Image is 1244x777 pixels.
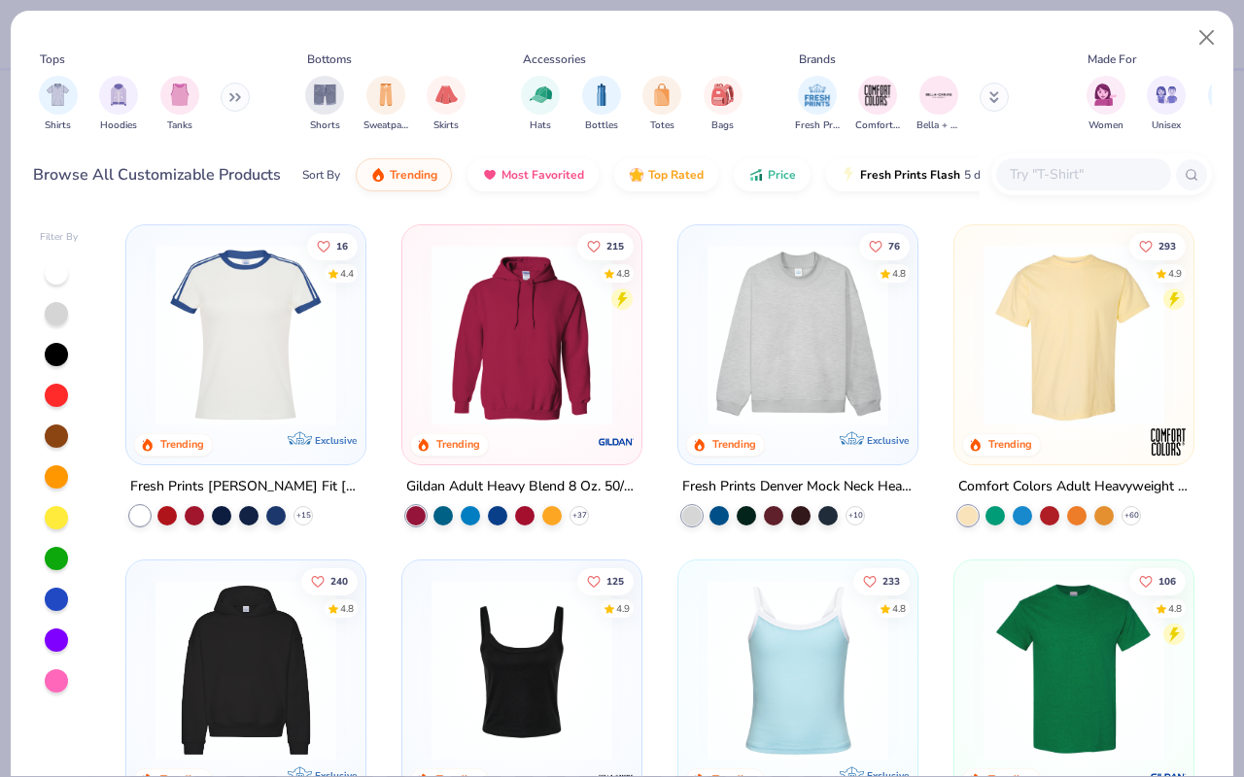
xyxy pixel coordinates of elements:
[859,232,910,259] button: Like
[572,510,587,522] span: + 37
[591,84,612,106] img: Bottles Image
[1168,601,1182,616] div: 4.8
[315,434,357,447] span: Exclusive
[1147,76,1186,133] button: filter button
[33,163,281,186] div: Browse All Customizable Products
[614,158,718,191] button: Top Rated
[435,84,458,106] img: Skirts Image
[698,245,898,425] img: f5d85501-0dbb-4ee4-b115-c08fa3845d83
[302,166,340,184] div: Sort By
[795,118,840,133] span: Fresh Prints
[99,76,138,133] button: filter button
[390,167,437,183] span: Trending
[642,76,681,133] div: filter for Totes
[964,164,1036,186] span: 5 day delivery
[974,580,1174,760] img: db319196-8705-402d-8b46-62aaa07ed94f
[855,118,900,133] span: Comfort Colors
[40,51,65,68] div: Tops
[314,84,336,106] img: Shorts Image
[892,266,906,281] div: 4.8
[422,580,622,760] img: 8af284bf-0d00-45ea-9003-ce4b9a3194ad
[341,601,355,616] div: 4.8
[100,118,137,133] span: Hoodies
[795,76,840,133] button: filter button
[45,118,71,133] span: Shirts
[501,167,584,183] span: Most Favorited
[1147,76,1186,133] div: filter for Unisex
[146,580,346,760] img: 91acfc32-fd48-4d6b-bdad-a4c1a30ac3fc
[523,51,586,68] div: Accessories
[406,475,638,499] div: Gildan Adult Heavy Blend 8 Oz. 50/50 Hooded Sweatshirt
[47,84,69,106] img: Shirts Image
[582,76,621,133] button: filter button
[296,510,311,522] span: + 15
[521,76,560,133] div: filter for Hats
[169,84,190,106] img: Tanks Image
[1129,567,1186,594] button: Like
[616,601,630,616] div: 4.9
[1148,422,1187,461] img: Comfort Colors logo
[585,118,618,133] span: Bottles
[467,158,599,191] button: Most Favorited
[1168,266,1182,281] div: 4.9
[302,567,359,594] button: Like
[427,76,466,133] button: filter button
[882,576,900,586] span: 233
[308,232,359,259] button: Like
[341,266,355,281] div: 4.4
[622,580,822,760] img: 80dc4ece-0e65-4f15-94a6-2a872a258fbd
[1158,576,1176,586] span: 106
[1129,232,1186,259] button: Like
[826,158,1051,191] button: Fresh Prints Flash5 day delivery
[167,118,192,133] span: Tanks
[356,158,452,191] button: Trending
[40,230,79,245] div: Filter By
[370,167,386,183] img: trending.gif
[331,576,349,586] span: 240
[803,81,832,110] img: Fresh Prints Image
[622,245,822,425] img: a164e800-7022-4571-a324-30c76f641635
[606,241,624,251] span: 215
[1158,241,1176,251] span: 293
[482,167,498,183] img: most_fav.gif
[855,76,900,133] div: filter for Comfort Colors
[363,76,408,133] div: filter for Sweatpants
[916,76,961,133] button: filter button
[704,76,743,133] div: filter for Bags
[863,81,892,110] img: Comfort Colors Image
[1088,118,1123,133] span: Women
[1008,163,1158,186] input: Try "T-Shirt"
[924,81,953,110] img: Bella + Canvas Image
[597,422,636,461] img: Gildan logo
[427,76,466,133] div: filter for Skirts
[1087,76,1125,133] button: filter button
[337,241,349,251] span: 16
[1123,510,1138,522] span: + 60
[698,580,898,760] img: a25d9891-da96-49f3-a35e-76288174bf3a
[711,118,734,133] span: Bags
[867,434,909,447] span: Exclusive
[39,76,78,133] div: filter for Shirts
[375,84,397,106] img: Sweatpants Image
[650,118,674,133] span: Totes
[521,76,560,133] button: filter button
[897,245,1097,425] img: a90f7c54-8796-4cb2-9d6e-4e9644cfe0fe
[888,241,900,251] span: 76
[307,51,352,68] div: Bottoms
[422,245,622,425] img: 01756b78-01f6-4cc6-8d8a-3c30c1a0c8ac
[582,76,621,133] div: filter for Bottles
[530,84,552,106] img: Hats Image
[160,76,199,133] div: filter for Tanks
[629,167,644,183] img: TopRated.gif
[853,567,910,594] button: Like
[897,580,1097,760] img: 61d0f7fa-d448-414b-acbf-5d07f88334cb
[916,76,961,133] div: filter for Bella + Canvas
[616,266,630,281] div: 4.8
[433,118,459,133] span: Skirts
[795,76,840,133] div: filter for Fresh Prints
[1152,118,1181,133] span: Unisex
[734,158,811,191] button: Price
[711,84,733,106] img: Bags Image
[642,76,681,133] button: filter button
[108,84,129,106] img: Hoodies Image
